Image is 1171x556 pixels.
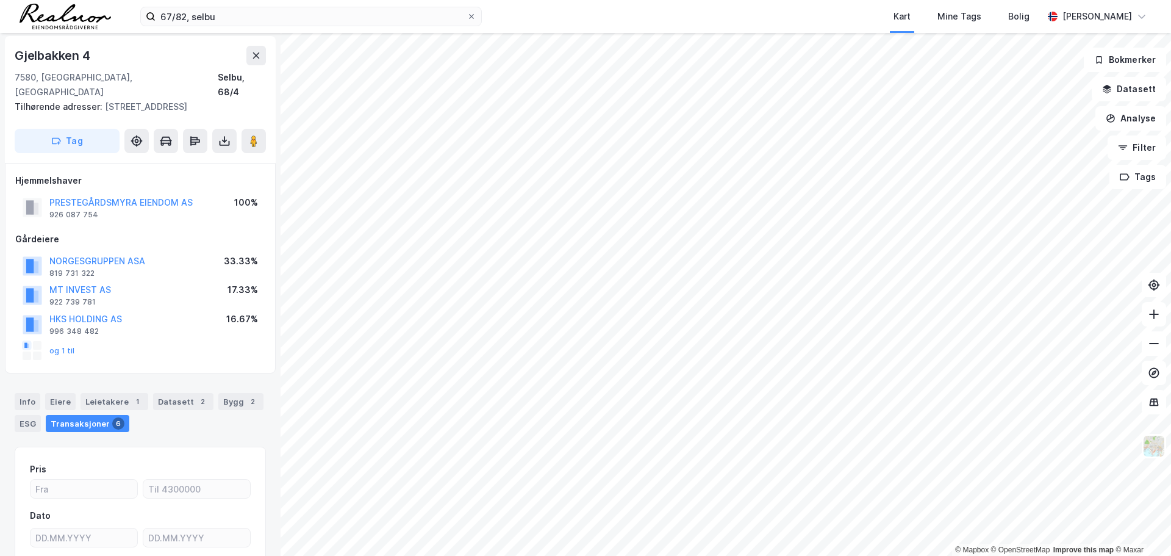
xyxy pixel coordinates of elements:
[218,70,266,99] div: Selbu, 68/4
[143,529,250,547] input: DD.MM.YYYY
[234,195,258,210] div: 100%
[30,529,137,547] input: DD.MM.YYYY
[1108,135,1166,160] button: Filter
[81,393,148,410] div: Leietakere
[49,210,98,220] div: 926 087 754
[937,9,981,24] div: Mine Tags
[1095,106,1166,131] button: Analyse
[20,4,111,29] img: realnor-logo.934646d98de889bb5806.png
[30,480,137,498] input: Fra
[15,46,93,65] div: Gjelbakken 4
[1084,48,1166,72] button: Bokmerker
[15,129,120,153] button: Tag
[131,395,143,408] div: 1
[991,546,1050,554] a: OpenStreetMap
[49,327,99,336] div: 996 348 482
[15,393,40,410] div: Info
[1110,497,1171,556] div: Kontrollprogram for chat
[15,415,41,432] div: ESG
[227,283,258,297] div: 17.33%
[246,395,259,408] div: 2
[46,415,129,432] div: Transaksjoner
[1053,546,1114,554] a: Improve this map
[15,99,256,114] div: [STREET_ADDRESS]
[224,254,258,269] div: 33.33%
[45,393,76,410] div: Eiere
[49,297,96,307] div: 922 739 781
[1142,435,1166,458] img: Z
[15,232,265,247] div: Gårdeiere
[1110,497,1171,556] iframe: Chat Widget
[156,7,467,26] input: Søk på adresse, matrikkel, gårdeiere, leietakere eller personer
[15,101,105,112] span: Tilhørende adresser:
[15,173,265,188] div: Hjemmelshaver
[1092,77,1166,101] button: Datasett
[49,269,95,278] div: 819 731 322
[30,508,51,523] div: Dato
[112,417,124,430] div: 6
[143,480,250,498] input: Til 4300000
[15,70,218,99] div: 7580, [GEOGRAPHIC_DATA], [GEOGRAPHIC_DATA]
[30,462,46,477] div: Pris
[226,312,258,327] div: 16.67%
[893,9,911,24] div: Kart
[1008,9,1030,24] div: Bolig
[1109,165,1166,189] button: Tags
[1062,9,1132,24] div: [PERSON_NAME]
[153,393,213,410] div: Datasett
[218,393,263,410] div: Bygg
[196,395,209,408] div: 2
[955,546,989,554] a: Mapbox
